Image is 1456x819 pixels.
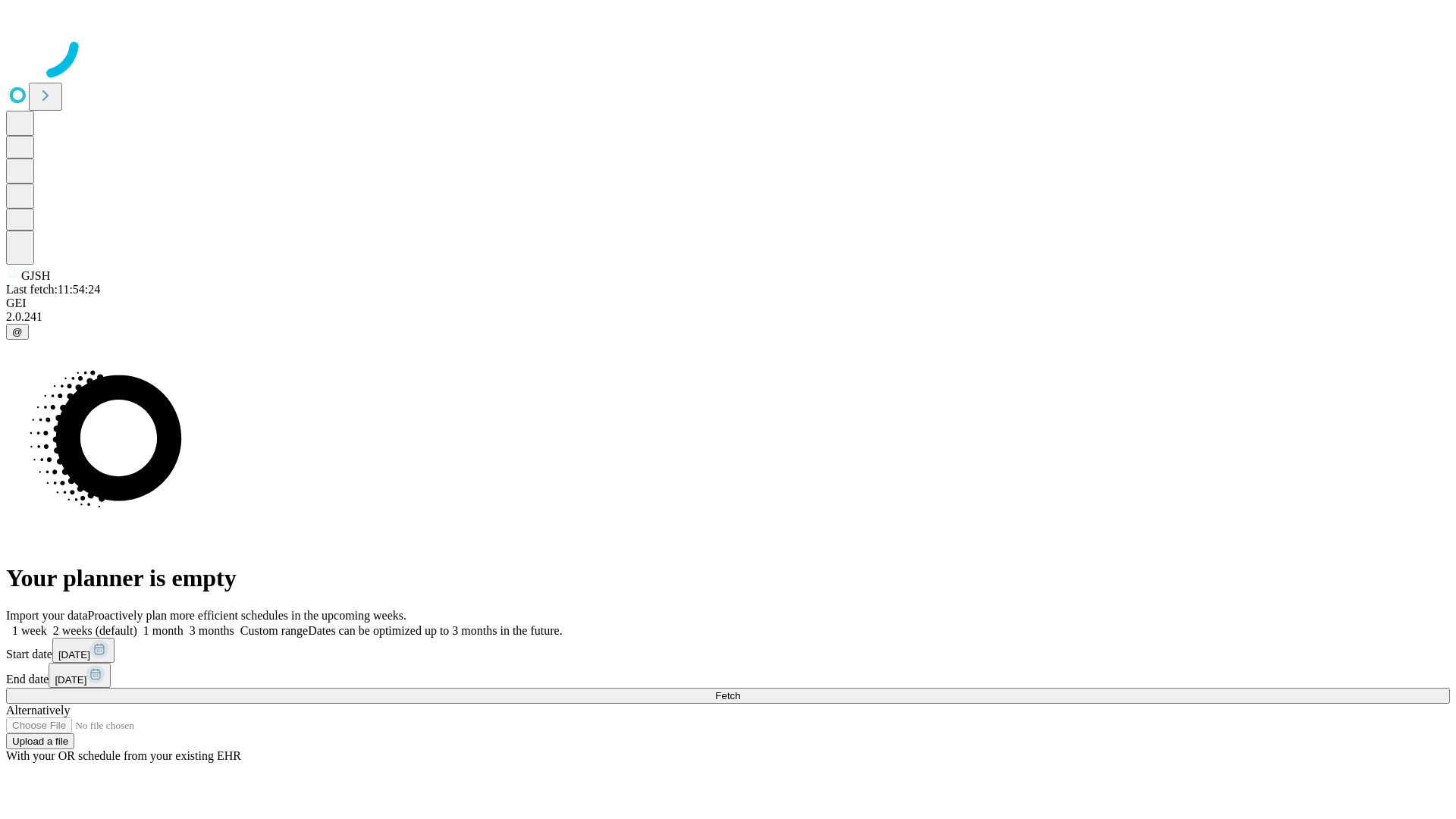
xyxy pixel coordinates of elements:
[12,326,23,337] span: @
[240,624,308,637] span: Custom range
[55,674,86,686] span: [DATE]
[6,609,88,622] span: Import your data
[6,704,70,717] span: Alternatively
[6,688,1450,704] button: Fetch
[6,733,74,749] button: Upload a file
[12,624,47,637] span: 1 week
[308,624,562,637] span: Dates can be optimized up to 3 months in the future.
[190,624,234,637] span: 3 months
[6,283,100,296] span: Last fetch: 11:54:24
[6,638,1450,663] div: Start date
[6,310,1450,324] div: 2.0.241
[53,624,137,637] span: 2 weeks (default)
[6,749,241,762] span: With your OR schedule from your existing EHR
[6,663,1450,688] div: End date
[6,297,1450,310] div: GEI
[21,269,50,282] span: GJSH
[88,609,406,622] span: Proactively plan more efficient schedules in the upcoming weeks.
[52,638,115,663] button: [DATE]
[49,663,111,688] button: [DATE]
[715,690,740,701] span: Fetch
[58,649,90,661] span: [DATE]
[6,564,1450,592] h1: Your planner is empty
[6,324,29,340] button: @
[143,624,184,637] span: 1 month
